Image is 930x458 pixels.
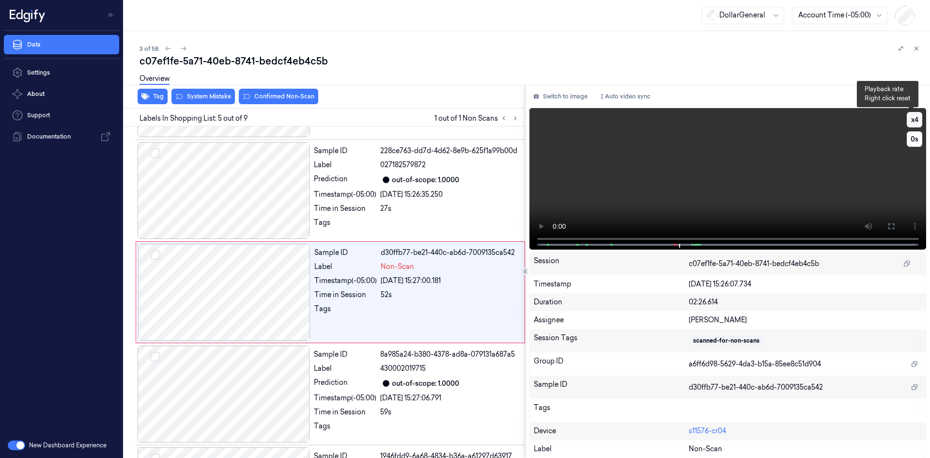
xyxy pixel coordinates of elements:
[381,248,519,258] div: d30ffb77-be21-440c-ab6d-7009135ca542
[689,297,922,307] div: 02:26.614
[314,290,377,300] div: Time in Session
[392,379,459,389] div: out-of-scope: 1.0000
[380,204,519,214] div: 27s
[907,112,922,127] button: x4
[314,218,376,233] div: Tags
[689,382,823,393] span: d30ffb77-be21-440c-ab6d-7009135ca542
[534,356,689,372] div: Group ID
[138,89,168,104] button: Tag
[689,426,922,436] div: s11576-cr04
[907,131,922,147] button: 0s
[314,421,376,437] div: Tags
[104,7,119,23] button: Toggle Navigation
[380,160,426,170] span: 027182579872
[534,256,689,271] div: Session
[689,315,922,325] div: [PERSON_NAME]
[693,336,759,345] div: scanned-for-non-scans
[139,74,170,85] a: Overview
[314,393,376,403] div: Timestamp (-05:00)
[380,349,519,360] div: 8a985a24-b380-4378-ad8a-079131a687a5
[529,89,591,104] button: Switch to image
[380,407,519,417] div: 59s
[4,63,119,82] a: Settings
[314,204,376,214] div: Time in Session
[534,379,689,395] div: Sample ID
[314,174,376,186] div: Prediction
[139,54,922,68] div: c07ef1fe-5a71-40eb-8741-bedcf4eb4c5b
[534,333,689,348] div: Session Tags
[381,276,519,286] div: [DATE] 15:27:00.181
[595,89,654,104] button: Auto video sync
[4,35,119,54] a: Data
[4,84,119,104] button: About
[4,127,119,146] a: Documentation
[314,146,376,156] div: Sample ID
[534,297,689,307] div: Duration
[314,304,377,319] div: Tags
[150,352,160,362] button: Select row
[689,259,819,269] span: c07ef1fe-5a71-40eb-8741-bedcf4eb4c5b
[392,175,459,185] div: out-of-scope: 1.0000
[380,363,426,374] span: 430002019715
[534,279,689,289] div: Timestamp
[380,190,519,200] div: [DATE] 15:26:35.250
[150,148,160,158] button: Select row
[139,113,248,124] span: Labels In Shopping List: 5 out of 9
[534,403,689,418] div: Tags
[381,290,519,300] div: 52s
[689,444,722,454] span: Non-Scan
[314,378,376,389] div: Prediction
[239,89,318,104] button: Confirmed Non-Scan
[314,407,376,417] div: Time in Session
[171,89,235,104] button: System Mistake
[689,359,821,369] span: a6ff6d98-5629-4da3-b15a-85ee8c51d904
[314,363,376,374] div: Label
[534,444,689,454] div: Label
[434,112,521,124] span: 1 out of 1 Non Scans
[314,190,376,200] div: Timestamp (-05:00)
[314,160,376,170] div: Label
[380,393,519,403] div: [DATE] 15:27:06.791
[689,279,922,289] div: [DATE] 15:26:07.734
[314,349,376,360] div: Sample ID
[534,426,689,436] div: Device
[314,248,377,258] div: Sample ID
[4,106,119,125] a: Support
[151,250,160,260] button: Select row
[139,45,158,53] span: 3 of 58
[314,262,377,272] div: Label
[380,146,519,156] div: 228ce763-dd7d-4d62-8e9b-625f1a99b00d
[534,315,689,325] div: Assignee
[381,262,414,272] span: Non-Scan
[314,276,377,286] div: Timestamp (-05:00)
